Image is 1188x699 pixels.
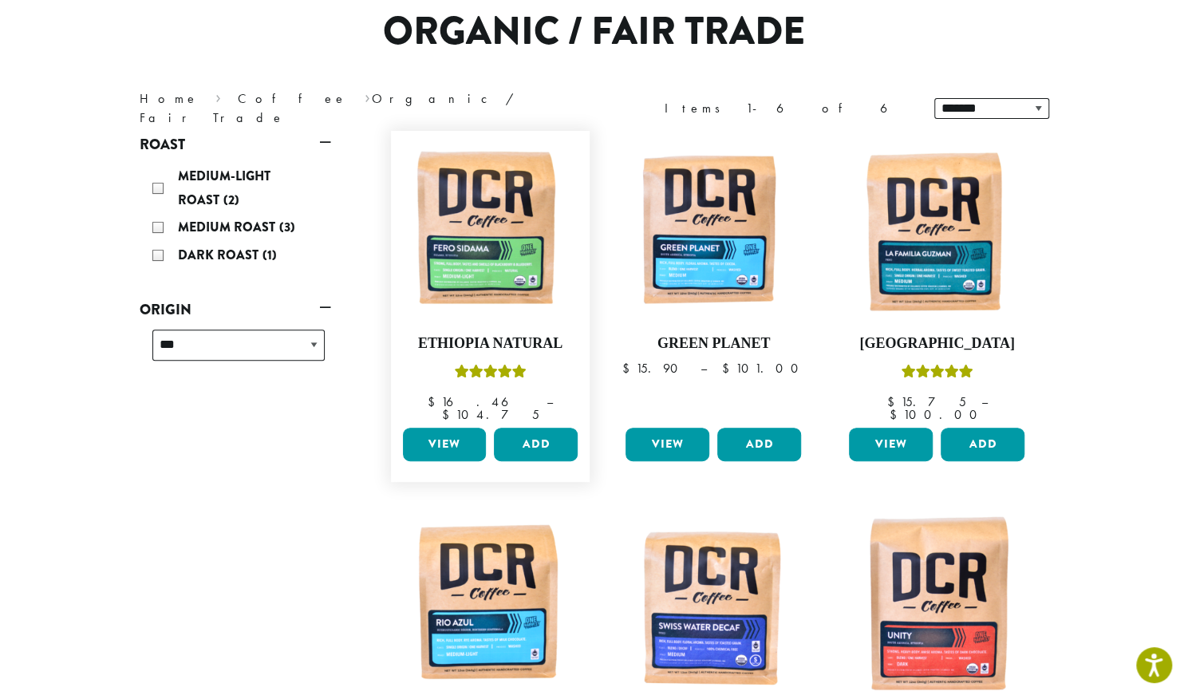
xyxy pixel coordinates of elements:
img: DCR-Swiss-Water-Decaf-Coffee-Bag-300x300.png [622,514,805,697]
h4: [GEOGRAPHIC_DATA] [845,335,1028,353]
span: (3) [279,218,295,236]
span: $ [890,406,903,423]
div: Roast [140,158,331,276]
img: DCR-Fero-Sidama-Coffee-Bag-2019-300x300.png [398,139,582,322]
span: $ [886,393,900,410]
span: (1) [262,246,277,264]
a: Home [140,90,199,107]
bdi: 16.46 [428,393,531,410]
img: DCR-Unity-Coffee-Bag-300x300.png [845,514,1028,697]
a: View [626,428,709,461]
bdi: 15.90 [622,360,685,377]
a: Green Planet [622,139,805,421]
span: $ [721,360,735,377]
span: › [215,84,221,109]
button: Add [494,428,578,461]
img: DCR-La-Familia-Guzman-Coffee-Bag-300x300.png [845,139,1028,322]
span: $ [622,360,635,377]
a: [GEOGRAPHIC_DATA]Rated 4.83 out of 5 [845,139,1028,421]
span: – [700,360,706,377]
span: $ [441,406,455,423]
a: Coffee [238,90,347,107]
div: Rated 4.83 out of 5 [901,362,973,386]
button: Add [941,428,1024,461]
h4: Ethiopia Natural [399,335,582,353]
span: Medium Roast [178,218,279,236]
a: Ethiopia NaturalRated 5.00 out of 5 [399,139,582,421]
button: Add [717,428,801,461]
a: Roast [140,131,331,158]
div: Items 1-6 of 6 [665,99,910,118]
span: (2) [223,191,239,209]
a: Origin [140,296,331,323]
nav: Breadcrumb [140,89,570,128]
span: – [547,393,553,410]
div: Rated 5.00 out of 5 [454,362,526,386]
div: Origin [140,323,331,380]
span: Medium-Light Roast [178,167,270,209]
span: – [981,393,987,410]
bdi: 104.75 [441,406,539,423]
a: View [849,428,933,461]
a: View [403,428,487,461]
span: $ [428,393,441,410]
span: › [365,84,370,109]
h1: Organic / Fair Trade [128,9,1061,55]
h4: Green Planet [622,335,805,353]
span: Dark Roast [178,246,262,264]
img: DCR-Rio-Azul-Coffee-Bag-300x300.png [398,514,582,697]
img: DCR-Green-Planet-Coffee-Bag-300x300.png [622,139,805,322]
bdi: 100.00 [890,406,985,423]
bdi: 15.75 [886,393,965,410]
bdi: 101.00 [721,360,805,377]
